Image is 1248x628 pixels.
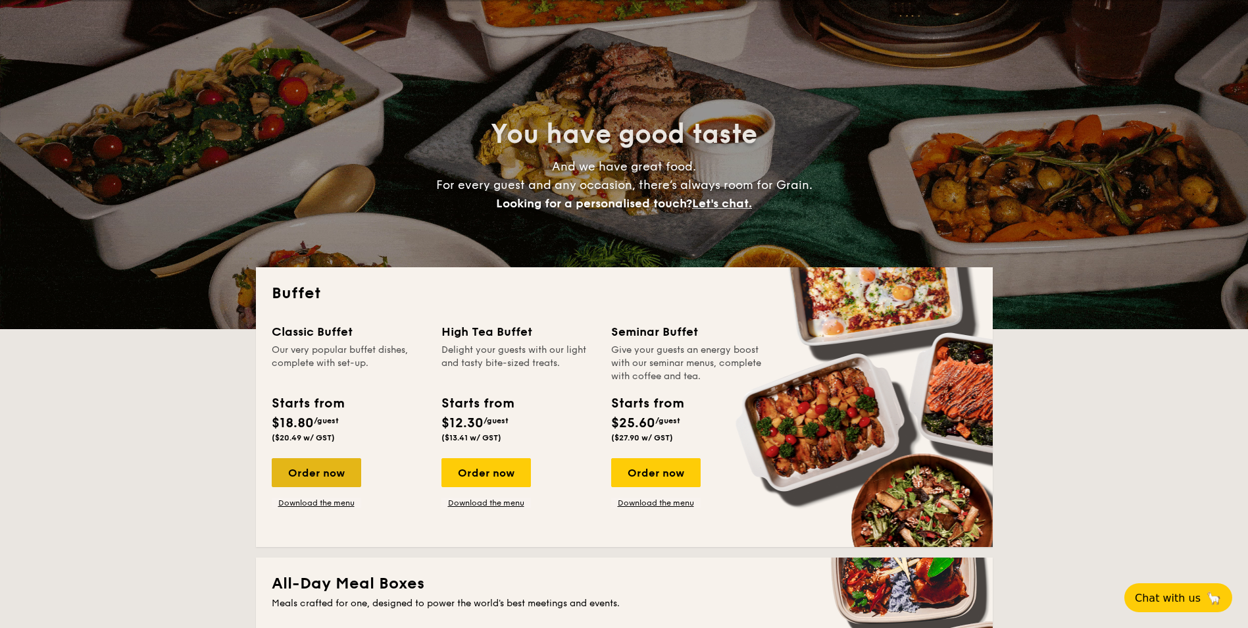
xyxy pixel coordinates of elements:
[272,498,361,508] a: Download the menu
[314,416,339,425] span: /guest
[611,458,701,487] div: Order now
[611,433,673,442] span: ($27.90 w/ GST)
[272,415,314,431] span: $18.80
[272,344,426,383] div: Our very popular buffet dishes, complete with set-up.
[441,498,531,508] a: Download the menu
[441,458,531,487] div: Order now
[272,394,343,413] div: Starts from
[1124,583,1232,612] button: Chat with us🦙
[484,416,509,425] span: /guest
[1206,590,1222,606] span: 🦙
[272,433,335,442] span: ($20.49 w/ GST)
[272,458,361,487] div: Order now
[611,323,765,341] div: Seminar Buffet
[436,159,812,211] span: And we have great food. For every guest and any occasion, there’s always room for Grain.
[441,415,484,431] span: $12.30
[441,394,513,413] div: Starts from
[611,394,683,413] div: Starts from
[611,344,765,383] div: Give your guests an energy boost with our seminar menus, complete with coffee and tea.
[272,283,977,304] h2: Buffet
[441,433,501,442] span: ($13.41 w/ GST)
[692,196,752,211] span: Let's chat.
[496,196,692,211] span: Looking for a personalised touch?
[441,323,595,341] div: High Tea Buffet
[1135,592,1201,604] span: Chat with us
[611,415,655,431] span: $25.60
[272,573,977,594] h2: All-Day Meal Boxes
[272,597,977,610] div: Meals crafted for one, designed to power the world's best meetings and events.
[491,118,757,150] span: You have good taste
[655,416,680,425] span: /guest
[441,344,595,383] div: Delight your guests with our light and tasty bite-sized treats.
[611,498,701,508] a: Download the menu
[272,323,426,341] div: Classic Buffet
